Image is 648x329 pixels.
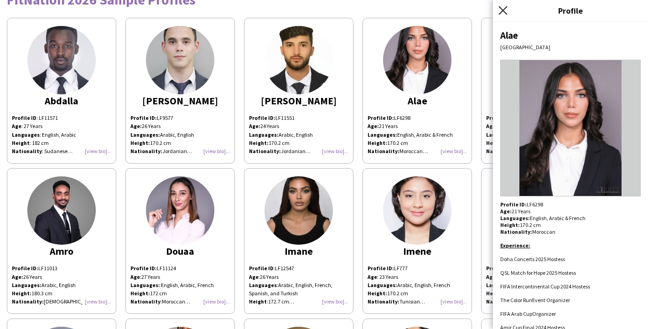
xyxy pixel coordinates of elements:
span: : [249,298,268,305]
span: Doha Concerts 2025 Hostess [500,256,565,262]
strong: Height: [486,139,506,146]
strong: Height [12,139,30,146]
strong: Profile ID: [12,265,38,272]
b: Nationality [130,298,161,305]
p: 21 Years English, Arabic & French 170.2 cm Moroccan [500,208,641,235]
b: Languages: [249,131,279,138]
li: Event Organizer [500,297,641,303]
b: Age [249,273,259,280]
strong: Nationality: [130,148,162,154]
img: thumb-167878260864103090c265a.jpg [146,26,214,94]
span: : [249,282,278,288]
b: Nationality [12,148,42,154]
strong: Height: [130,290,150,297]
p: LF11551 24 Years Arabic, English 170.2 cm Jordanian [249,114,348,155]
span: : [486,273,497,280]
div: [PERSON_NAME] [249,97,348,105]
b: Nationality: [249,148,281,154]
b: Nationality [486,298,516,305]
b: Age [486,273,496,280]
p: LF777 [368,264,467,272]
div: Katya [486,247,586,255]
img: thumb-67e5a26a647da.jpeg [264,176,333,245]
p: LF6298 [500,201,641,208]
p: Russian [486,298,586,306]
span: English, Arabic, French [160,282,214,288]
img: thumb-6707c253a4fc7.jpg [264,26,333,94]
strong: Nationality: [500,228,532,235]
span: : [130,298,162,305]
b: Age [12,123,21,129]
p: LF11866 [486,114,586,122]
strong: Age: [130,123,142,129]
b: Age [486,123,496,129]
h3: Profile [493,5,648,16]
p: Moroccan [130,298,230,306]
strong: Age: [500,208,512,215]
div: [GEOGRAPHIC_DATA] [500,44,641,51]
img: thumb-65ce125a7a783.jpeg [146,176,214,245]
strong: Profile ID [12,114,36,121]
strong: Age: [12,273,23,280]
span: : Sudanese [42,148,73,154]
div: Alae [500,29,641,41]
b: Profile ID: [249,114,275,121]
li: FIFA Intercontinental Cup 2024 Hostess [500,283,641,290]
strong: Languages: [368,131,397,138]
p: 172 cm [130,289,230,298]
span: QSL Match for Hope 2025 Hostess [500,269,576,276]
b: Height: [249,139,269,146]
span: : [249,265,275,272]
b: Height [249,298,267,305]
b: Languages: [130,282,160,288]
img: thumb-5510ddc8-888c-4f0a-8019-40de6acb42a9.jpg [383,26,451,94]
p: English and Arabic 193 cm [486,131,586,147]
p: 26 Years Arabic, English 180.3 cm [DEMOGRAPHIC_DATA] [12,273,111,306]
strong: Languages: [12,282,41,288]
p: LF12547 [249,264,348,272]
span: : 27 Years [21,123,42,129]
span: : [130,273,141,280]
span: : [486,148,518,154]
p: LF11013 [12,264,111,272]
p: 21 Years English, Arabic & French 170.2 cm Moroccan [368,122,467,155]
strong: Height: [500,221,520,228]
p: 26 Years Arabic, English, French, Spanish, and Turkish 172.7 cm Algerian [249,273,348,306]
b: Languages: [486,282,516,288]
strong: Profile ID: [130,265,157,272]
div: [PERSON_NAME] [130,97,230,105]
div: Imene [368,247,467,255]
b: Age [368,273,377,280]
b: Languages [249,282,277,288]
div: Imane [249,247,348,255]
span: : [486,298,518,305]
img: Crew avatar or photo [500,60,641,196]
strong: Height: [368,139,387,146]
strong: Height: [368,290,387,297]
b: Age [130,273,140,280]
strong: Languages: [486,131,516,138]
strong: Profile ID: [500,201,527,208]
strong: Nationality: [368,148,399,154]
strong: Languages: [130,131,160,138]
b: Nationality [486,148,516,154]
p: LF11124 [130,264,230,272]
p: : LF11571 : English, Arabic : 182 cm [12,114,111,147]
p: LF12105 [486,264,586,272]
strong: Height: [130,139,150,146]
strong: Languages [12,131,40,138]
p: LF6298 [368,114,467,122]
span: : [249,273,260,280]
img: thumb-661f9c0da656d.jpg [27,176,96,245]
b: Age: [249,123,260,129]
div: Alae [368,97,467,105]
span: : [486,123,497,129]
b: Height: [486,290,506,297]
span: The Color Run [500,297,532,303]
strong: Height: [12,290,31,297]
b: Profile ID [249,265,274,272]
p: LF9577 26 Years Arabic, English 170.2 cm Jordanian [130,114,230,155]
span: 27 Years [141,273,160,280]
strong: Profile ID: [130,114,157,121]
strong: Languages: [368,282,397,288]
